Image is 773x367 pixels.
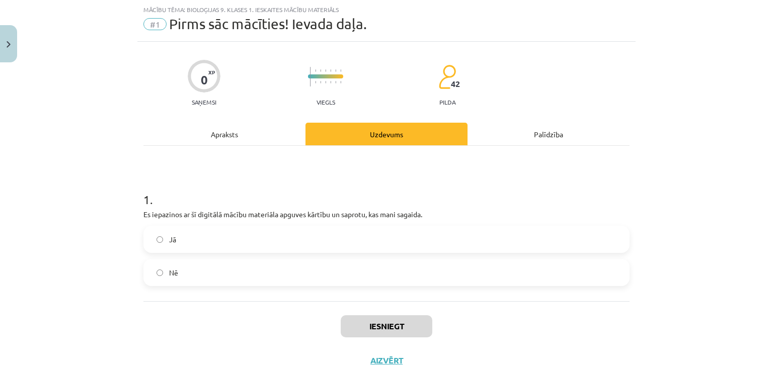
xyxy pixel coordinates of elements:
img: icon-short-line-57e1e144782c952c97e751825c79c345078a6d821885a25fce030b3d8c18986b.svg [330,81,331,83]
input: Nē [157,269,163,276]
span: 42 [451,79,460,88]
span: #1 [143,18,167,30]
span: XP [208,69,215,75]
button: Aizvērt [367,355,406,365]
div: Palīdzība [468,123,630,145]
img: icon-short-line-57e1e144782c952c97e751825c79c345078a6d821885a25fce030b3d8c18986b.svg [330,69,331,72]
p: pilda [439,99,455,106]
img: icon-long-line-d9ea69661e0d244f92f715978eff75569469978d946b2353a9bb055b3ed8787d.svg [310,67,311,86]
input: Jā [157,236,163,243]
img: icon-short-line-57e1e144782c952c97e751825c79c345078a6d821885a25fce030b3d8c18986b.svg [320,69,321,72]
img: students-c634bb4e5e11cddfef0936a35e636f08e4e9abd3cc4e673bd6f9a4125e45ecb1.svg [438,64,456,89]
img: icon-short-line-57e1e144782c952c97e751825c79c345078a6d821885a25fce030b3d8c18986b.svg [335,69,336,72]
img: icon-short-line-57e1e144782c952c97e751825c79c345078a6d821885a25fce030b3d8c18986b.svg [325,69,326,72]
img: icon-short-line-57e1e144782c952c97e751825c79c345078a6d821885a25fce030b3d8c18986b.svg [320,81,321,83]
h1: 1 . [143,175,630,206]
div: Uzdevums [305,123,468,145]
div: Mācību tēma: Bioloģijas 9. klases 1. ieskaites mācību materiāls [143,6,630,13]
span: Pirms sāc mācīties! Ievada daļa. [169,16,367,32]
img: icon-short-line-57e1e144782c952c97e751825c79c345078a6d821885a25fce030b3d8c18986b.svg [340,69,341,72]
img: icon-short-line-57e1e144782c952c97e751825c79c345078a6d821885a25fce030b3d8c18986b.svg [315,69,316,72]
img: icon-short-line-57e1e144782c952c97e751825c79c345078a6d821885a25fce030b3d8c18986b.svg [335,81,336,83]
p: Saņemsi [188,99,220,106]
img: icon-short-line-57e1e144782c952c97e751825c79c345078a6d821885a25fce030b3d8c18986b.svg [325,81,326,83]
div: 0 [201,73,208,87]
span: Nē [169,267,178,278]
p: Es iepazinos ar šī digitālā mācību materiāla apguves kārtību un saprotu, kas mani sagaida. [143,209,630,220]
img: icon-short-line-57e1e144782c952c97e751825c79c345078a6d821885a25fce030b3d8c18986b.svg [340,81,341,83]
button: Iesniegt [341,315,432,337]
div: Apraksts [143,123,305,145]
img: icon-close-lesson-0947bae3869378f0d4975bcd49f059093ad1ed9edebbc8119c70593378902aed.svg [7,41,11,48]
span: Jā [169,234,176,245]
p: Viegls [317,99,335,106]
img: icon-short-line-57e1e144782c952c97e751825c79c345078a6d821885a25fce030b3d8c18986b.svg [315,81,316,83]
